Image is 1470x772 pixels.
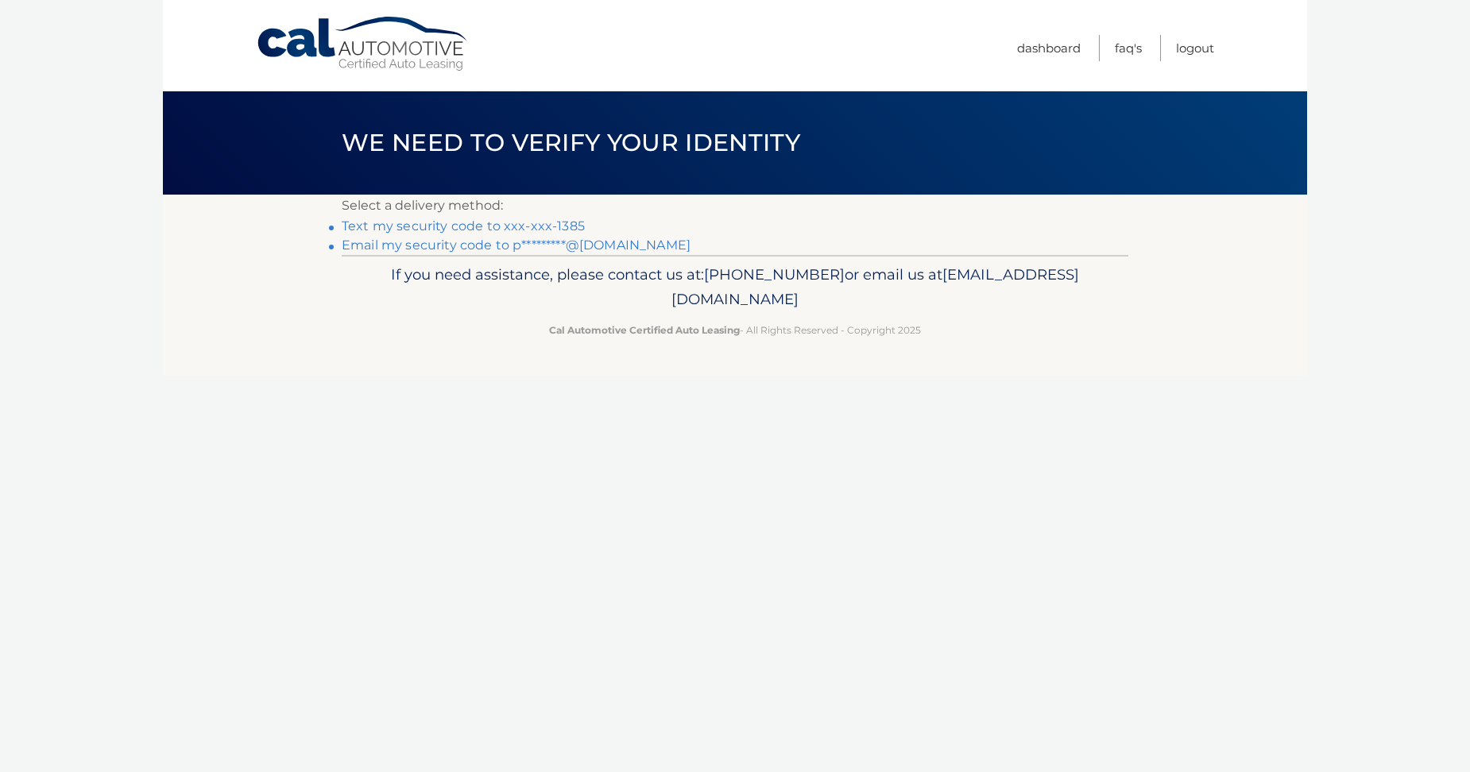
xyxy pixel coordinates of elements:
a: Email my security code to p*********@[DOMAIN_NAME] [342,237,691,253]
p: Select a delivery method: [342,195,1128,217]
a: Text my security code to xxx-xxx-1385 [342,218,585,234]
span: [PHONE_NUMBER] [704,265,845,284]
a: Logout [1176,35,1214,61]
span: We need to verify your identity [342,128,800,157]
a: FAQ's [1115,35,1142,61]
p: If you need assistance, please contact us at: or email us at [352,262,1118,313]
p: - All Rights Reserved - Copyright 2025 [352,322,1118,338]
a: Dashboard [1017,35,1081,61]
strong: Cal Automotive Certified Auto Leasing [549,324,740,336]
a: Cal Automotive [256,16,470,72]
